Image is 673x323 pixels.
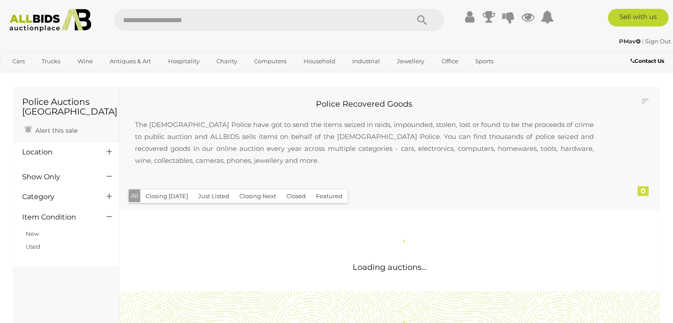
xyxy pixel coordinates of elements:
[619,38,642,45] a: PMav
[391,54,430,69] a: Jewellery
[642,38,644,45] span: |
[72,54,99,69] a: Wine
[104,54,157,69] a: Antiques & Art
[22,123,80,136] a: Alert this sale
[22,213,93,221] h4: Item Condition
[638,186,649,196] div: 0
[26,230,39,237] a: New
[126,100,603,109] h2: Police Recovered Goods
[311,189,348,203] button: Featured
[22,148,93,156] h4: Location
[298,54,341,69] a: Household
[608,9,669,27] a: Sell with us
[234,189,281,203] button: Closing Next
[5,9,96,32] img: Allbids.com.au
[140,189,193,203] button: Closing [DATE]
[7,54,31,69] a: Cars
[211,54,243,69] a: Charity
[36,54,66,69] a: Trucks
[126,110,603,175] p: The [DEMOGRAPHIC_DATA] Police have got to send the items seized in raids, impounded, stolen, lost...
[631,56,666,66] a: Contact Us
[22,193,93,201] h4: Category
[129,189,141,202] button: All
[162,54,205,69] a: Hospitality
[400,9,444,31] button: Search
[346,54,386,69] a: Industrial
[22,173,93,181] h4: Show Only
[631,58,664,64] b: Contact Us
[26,243,40,250] a: Used
[22,97,110,116] h1: Police Auctions [GEOGRAPHIC_DATA]
[436,54,464,69] a: Office
[645,38,671,45] a: Sign Out
[281,189,311,203] button: Closed
[193,189,235,203] button: Just Listed
[248,54,292,69] a: Computers
[619,38,641,45] strong: PMav
[353,262,427,272] span: Loading auctions...
[469,54,499,69] a: Sports
[7,69,81,83] a: [GEOGRAPHIC_DATA]
[33,127,77,135] span: Alert this sale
